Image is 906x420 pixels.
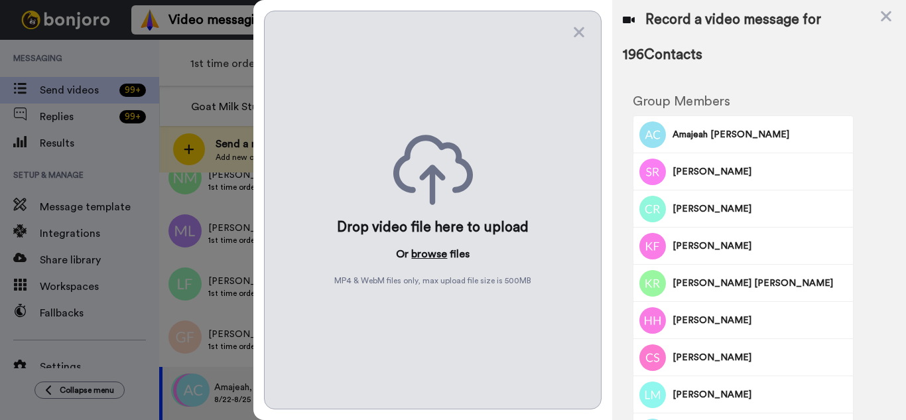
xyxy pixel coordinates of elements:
[633,94,854,109] h2: Group Members
[673,277,848,290] span: [PERSON_NAME] [PERSON_NAME]
[639,382,666,408] img: Image of Logan Miles
[639,270,666,297] img: Image of Kristi Michelle Ridenour
[673,351,848,364] span: [PERSON_NAME]
[337,218,529,237] div: Drop video file here to upload
[673,128,848,141] span: Amajeah [PERSON_NAME]
[673,388,848,401] span: [PERSON_NAME]
[639,196,666,222] img: Image of Carol Rhoades
[639,344,666,371] img: Image of Cynthia Solima
[411,246,447,262] button: browse
[673,314,848,327] span: [PERSON_NAME]
[673,240,848,253] span: [PERSON_NAME]
[673,202,848,216] span: [PERSON_NAME]
[639,121,666,148] img: Image of Amajeah Crump
[639,233,666,259] img: Image of Karena Froom
[639,159,666,185] img: Image of Sparkle Robinson
[673,165,848,178] span: [PERSON_NAME]
[639,307,666,334] img: Image of Hank Hall
[334,275,531,286] span: MP4 & WebM files only, max upload file size is 500 MB
[396,246,470,262] p: Or files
